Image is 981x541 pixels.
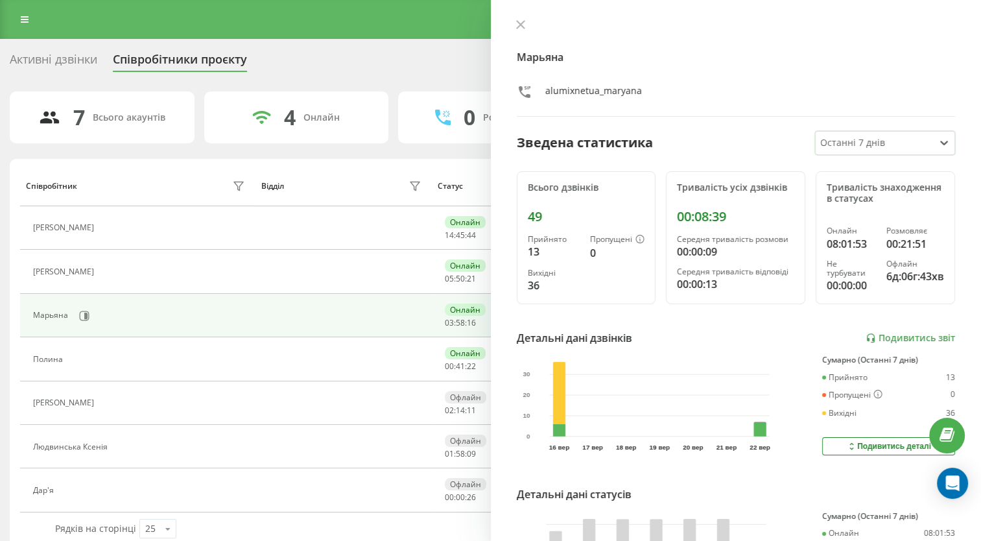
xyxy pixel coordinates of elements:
[33,267,97,276] div: [PERSON_NAME]
[582,444,603,451] text: 17 вер
[445,406,476,415] div: : :
[677,244,794,259] div: 00:00:09
[517,49,956,65] h4: Марьяна
[456,230,465,241] span: 45
[303,112,340,123] div: Онлайн
[445,405,454,416] span: 02
[467,448,476,459] span: 09
[445,435,486,447] div: Офлайн
[523,413,530,420] text: 10
[445,274,476,283] div: : :
[445,492,454,503] span: 00
[445,361,454,372] span: 00
[523,371,530,378] text: 30
[677,276,794,292] div: 00:00:13
[464,105,475,130] div: 0
[456,317,465,328] span: 58
[93,112,165,123] div: Всього акаунтів
[616,444,637,451] text: 18 вер
[886,226,944,235] div: Розмовляє
[528,182,645,193] div: Всього дзвінків
[827,259,876,278] div: Не турбувати
[456,273,465,284] span: 50
[73,105,85,130] div: 7
[545,84,642,103] div: alumixnetua_maryana
[822,390,882,400] div: Пропущені
[261,182,284,191] div: Відділ
[716,444,737,451] text: 21 вер
[886,259,944,269] div: Офлайн
[683,444,703,451] text: 20 вер
[946,373,955,382] div: 13
[438,182,463,191] div: Статус
[528,209,645,224] div: 49
[445,273,454,284] span: 05
[113,53,247,73] div: Співробітники проєкту
[827,182,944,204] div: Тривалість знаходження в статусах
[445,362,476,371] div: : :
[886,236,944,252] div: 00:21:51
[467,492,476,503] span: 26
[456,405,465,416] span: 14
[33,398,97,407] div: [PERSON_NAME]
[517,330,632,346] div: Детальні дані дзвінків
[445,230,454,241] span: 14
[445,347,486,359] div: Онлайн
[523,392,530,399] text: 20
[549,444,569,451] text: 16 вер
[937,468,968,499] div: Open Intercom Messenger
[951,390,955,400] div: 0
[822,529,859,538] div: Онлайн
[822,409,857,418] div: Вихідні
[284,105,296,130] div: 4
[445,259,486,272] div: Онлайн
[827,236,876,252] div: 08:01:53
[517,487,632,502] div: Детальні дані статусів
[33,486,57,495] div: Дар'я
[526,433,530,440] text: 0
[590,245,644,261] div: 0
[445,317,454,328] span: 03
[677,235,794,244] div: Середня тривалість розмови
[822,355,955,365] div: Сумарно (Останні 7 днів)
[445,231,476,240] div: : :
[445,216,486,228] div: Онлайн
[33,442,111,451] div: Людвинська Ксенія
[10,53,97,73] div: Активні дзвінки
[445,304,486,316] div: Онлайн
[528,278,580,293] div: 36
[445,391,486,403] div: Офлайн
[677,182,794,193] div: Тривалість усіх дзвінків
[517,133,653,152] div: Зведена статистика
[445,319,476,328] div: : :
[750,444,770,451] text: 22 вер
[456,361,465,372] span: 41
[456,492,465,503] span: 00
[946,409,955,418] div: 36
[827,226,876,235] div: Онлайн
[445,450,476,459] div: : :
[33,355,66,364] div: Полина
[445,478,486,490] div: Офлайн
[33,311,71,320] div: Марьяна
[822,437,955,455] button: Подивитись деталі
[445,493,476,502] div: : :
[677,267,794,276] div: Середня тривалість відповіді
[467,230,476,241] span: 44
[528,244,580,259] div: 13
[528,235,580,244] div: Прийнято
[827,278,876,293] div: 00:00:00
[866,333,955,344] a: Подивитись звіт
[467,273,476,284] span: 21
[649,444,670,451] text: 19 вер
[483,112,546,123] div: Розмовляють
[924,529,955,538] div: 08:01:53
[467,361,476,372] span: 22
[467,405,476,416] span: 11
[467,317,476,328] span: 16
[846,441,931,451] div: Подивитись деталі
[590,235,644,245] div: Пропущені
[145,522,156,535] div: 25
[528,269,580,278] div: Вихідні
[55,522,136,535] span: Рядків на сторінці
